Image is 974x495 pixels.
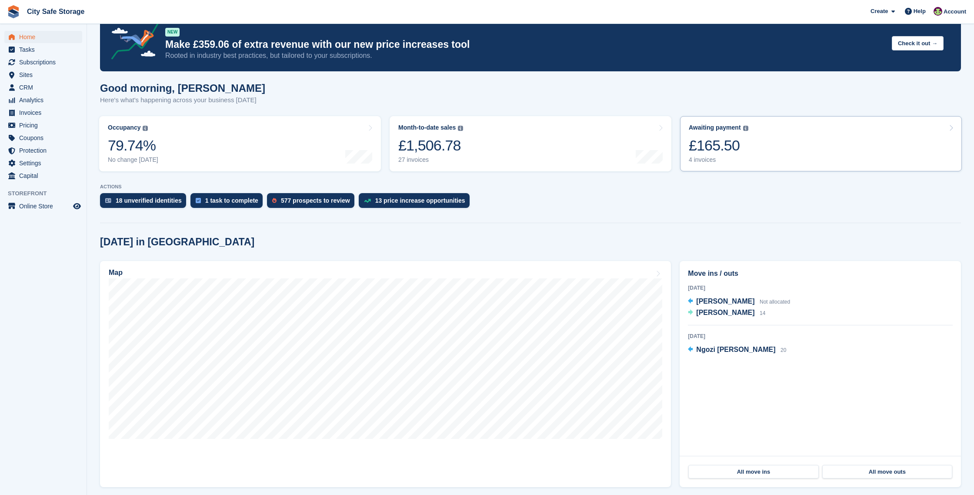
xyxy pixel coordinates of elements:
[272,198,277,203] img: prospect-51fa495bee0391a8d652442698ab0144808aea92771e9ea1ae160a38d050c398.svg
[19,157,71,169] span: Settings
[822,465,952,479] a: All move outs
[8,189,87,198] span: Storefront
[108,124,140,131] div: Occupancy
[871,7,888,16] span: Create
[72,201,82,211] a: Preview store
[116,197,182,204] div: 18 unverified identities
[398,124,456,131] div: Month-to-date sales
[4,157,82,169] a: menu
[688,465,818,479] a: All move ins
[109,269,123,277] h2: Map
[375,197,465,204] div: 13 price increase opportunities
[4,170,82,182] a: menu
[4,81,82,94] a: menu
[688,268,953,279] h2: Move ins / outs
[143,126,148,131] img: icon-info-grey-7440780725fd019a000dd9b08b2336e03edf1995a4989e88bcd33f0948082b44.svg
[4,94,82,106] a: menu
[281,197,350,204] div: 577 prospects to review
[108,137,158,154] div: 79.74%
[19,107,71,119] span: Invoices
[104,13,165,63] img: price-adjustments-announcement-icon-8257ccfd72463d97f412b2fc003d46551f7dbcb40ab6d574587a9cd5c0d94...
[4,69,82,81] a: menu
[267,193,359,212] a: 577 prospects to review
[934,7,942,16] img: Richie Miller
[23,4,88,19] a: City Safe Storage
[680,116,962,171] a: Awaiting payment £165.50 4 invoices
[4,56,82,68] a: menu
[105,198,111,203] img: verify_identity-adf6edd0f0f0b5bbfe63781bf79b02c33cf7c696d77639b501bdc392416b5a36.svg
[190,193,267,212] a: 1 task to complete
[100,82,265,94] h1: Good morning, [PERSON_NAME]
[4,132,82,144] a: menu
[4,107,82,119] a: menu
[100,236,254,248] h2: [DATE] in [GEOGRAPHIC_DATA]
[19,81,71,94] span: CRM
[458,126,463,131] img: icon-info-grey-7440780725fd019a000dd9b08b2336e03edf1995a4989e88bcd33f0948082b44.svg
[914,7,926,16] span: Help
[19,43,71,56] span: Tasks
[390,116,671,171] a: Month-to-date sales £1,506.78 27 invoices
[760,299,790,305] span: Not allocated
[100,193,190,212] a: 18 unverified identities
[689,156,748,164] div: 4 invoices
[4,119,82,131] a: menu
[359,193,474,212] a: 13 price increase opportunities
[4,31,82,43] a: menu
[19,56,71,68] span: Subscriptions
[781,347,786,353] span: 20
[205,197,258,204] div: 1 task to complete
[19,170,71,182] span: Capital
[4,144,82,157] a: menu
[165,28,180,37] div: NEW
[696,298,754,305] span: [PERSON_NAME]
[100,95,265,105] p: Here's what's happening across your business [DATE]
[688,284,953,292] div: [DATE]
[108,156,158,164] div: No change [DATE]
[100,184,961,190] p: ACTIONS
[196,198,201,203] img: task-75834270c22a3079a89374b754ae025e5fb1db73e45f91037f5363f120a921f8.svg
[688,332,953,340] div: [DATE]
[100,261,671,487] a: Map
[689,137,748,154] div: £165.50
[19,144,71,157] span: Protection
[19,94,71,106] span: Analytics
[688,296,790,308] a: [PERSON_NAME] Not allocated
[4,200,82,212] a: menu
[99,116,381,171] a: Occupancy 79.74% No change [DATE]
[19,119,71,131] span: Pricing
[944,7,966,16] span: Account
[696,346,775,353] span: Ngozi [PERSON_NAME]
[4,43,82,56] a: menu
[19,31,71,43] span: Home
[760,310,765,316] span: 14
[7,5,20,18] img: stora-icon-8386f47178a22dfd0bd8f6a31ec36ba5ce8667c1dd55bd0f319d3a0aa187defe.svg
[19,132,71,144] span: Coupons
[892,36,944,50] button: Check it out →
[743,126,748,131] img: icon-info-grey-7440780725fd019a000dd9b08b2336e03edf1995a4989e88bcd33f0948082b44.svg
[689,124,741,131] div: Awaiting payment
[19,69,71,81] span: Sites
[696,309,754,316] span: [PERSON_NAME]
[165,51,885,60] p: Rooted in industry best practices, but tailored to your subscriptions.
[398,137,463,154] div: £1,506.78
[364,199,371,203] img: price_increase_opportunities-93ffe204e8149a01c8c9dc8f82e8f89637d9d84a8eef4429ea346261dce0b2c0.svg
[19,200,71,212] span: Online Store
[688,344,786,356] a: Ngozi [PERSON_NAME] 20
[398,156,463,164] div: 27 invoices
[165,38,885,51] p: Make £359.06 of extra revenue with our new price increases tool
[688,308,765,319] a: [PERSON_NAME] 14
